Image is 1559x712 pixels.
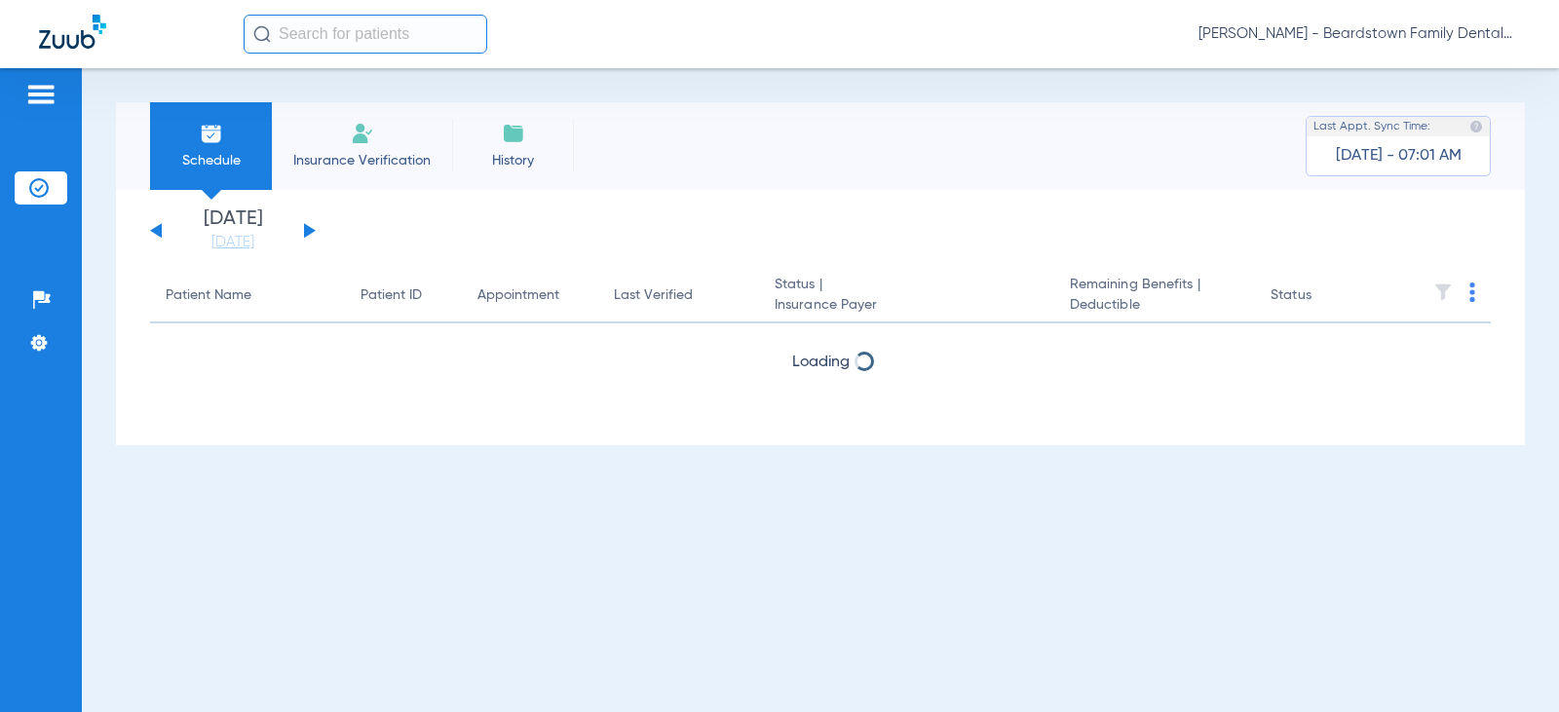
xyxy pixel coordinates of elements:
img: Schedule [200,122,223,145]
div: Last Verified [614,285,743,306]
input: Search for patients [244,15,487,54]
img: hamburger-icon [25,83,57,106]
th: Remaining Benefits | [1054,269,1255,323]
span: Last Appt. Sync Time: [1313,117,1430,136]
div: Patient Name [166,285,329,306]
span: Insurance Payer [775,295,1039,316]
div: Patient ID [361,285,446,306]
div: Last Verified [614,285,693,306]
img: Zuub Logo [39,15,106,49]
span: History [467,151,559,170]
img: group-dot-blue.svg [1469,282,1475,302]
img: Search Icon [253,25,271,43]
span: Insurance Verification [286,151,437,170]
li: [DATE] [174,209,291,252]
img: Manual Insurance Verification [351,122,374,145]
div: Patient ID [361,285,422,306]
img: last sync help info [1469,120,1483,133]
span: Deductible [1070,295,1239,316]
a: [DATE] [174,233,291,252]
span: [DATE] - 07:01 AM [1336,146,1462,166]
span: Loading [792,355,850,370]
span: Schedule [165,151,257,170]
span: [PERSON_NAME] - Beardstown Family Dental [1198,24,1520,44]
div: Appointment [477,285,583,306]
img: History [502,122,525,145]
th: Status | [759,269,1054,323]
img: filter.svg [1433,282,1453,302]
div: Appointment [477,285,559,306]
th: Status [1255,269,1387,323]
div: Patient Name [166,285,251,306]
